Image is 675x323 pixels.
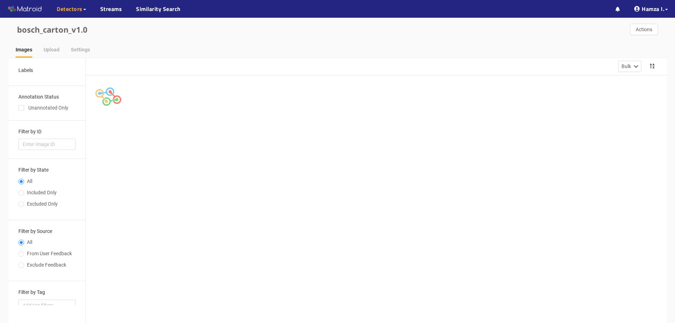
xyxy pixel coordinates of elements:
h3: Annotation Status [18,94,75,100]
img: Matroid logo [7,4,43,15]
span: Included Only [24,190,60,195]
span: From User Feedback [24,251,75,256]
div: Bulk [621,62,631,70]
div: bosch_carton_v1.0 [17,23,338,36]
div: Unannotated Only [18,104,75,112]
div: Images [16,46,32,54]
div: Upload [44,46,60,54]
h3: Filter by Tag [18,290,75,295]
a: Similarity Search [136,5,181,13]
a: Streams [100,5,122,13]
div: Settings [71,46,90,54]
button: Actions [630,24,658,35]
span: All [24,178,35,184]
span: Add tag filters [23,301,71,309]
span: Detectors [57,5,83,13]
h3: Filter by Source [18,229,75,234]
span: Actions [636,26,652,33]
button: Bulk [618,61,641,72]
span: Exclude Feedback [24,262,69,268]
input: Enter Image ID [18,139,75,150]
span: Hamza I. [642,5,664,13]
h3: Filter by State [18,167,75,173]
span: Excluded Only [24,201,61,207]
h3: Filter by ID [18,129,75,134]
span: All [24,239,35,245]
div: Labels [18,66,33,74]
